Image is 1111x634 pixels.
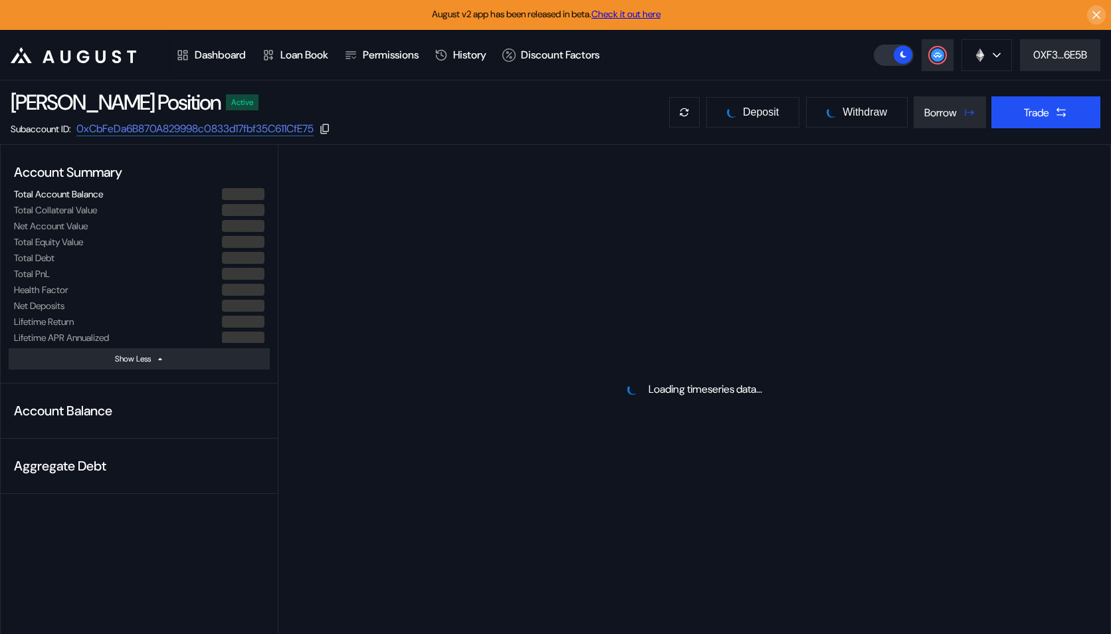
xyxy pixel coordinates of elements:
[115,354,151,364] div: Show Less
[727,107,738,118] img: pending
[9,397,270,425] div: Account Balance
[14,316,74,328] div: Lifetime Return
[1020,39,1100,71] button: 0XF3...6E5B
[14,284,68,296] div: Health Factor
[254,31,336,80] a: Loan Book
[453,48,486,62] div: History
[961,39,1012,71] button: chain logo
[914,96,986,128] button: Borrow
[627,384,638,395] img: pending
[743,106,779,118] span: Deposit
[14,236,83,248] div: Total Equity Value
[336,31,427,80] a: Permissions
[494,31,607,80] a: Discount Factors
[14,332,109,344] div: Lifetime APR Annualized
[11,88,221,116] div: [PERSON_NAME] Position
[14,300,64,312] div: Net Deposits
[9,348,270,370] button: Show Less
[649,382,762,396] div: Loading timeseries data...
[591,8,660,20] a: Check it out here
[14,268,50,280] div: Total PnL
[14,220,88,232] div: Net Account Value
[363,48,419,62] div: Permissions
[9,158,270,186] div: Account Summary
[195,48,246,62] div: Dashboard
[14,204,97,216] div: Total Collateral Value
[280,48,328,62] div: Loan Book
[14,252,54,264] div: Total Debt
[9,452,270,480] div: Aggregate Debt
[14,188,103,200] div: Total Account Balance
[827,107,837,118] img: pending
[1033,48,1087,62] div: 0XF3...6E5B
[991,96,1100,128] button: Trade
[924,106,957,120] div: Borrow
[231,98,253,107] div: Active
[805,96,908,128] button: pendingWithdraw
[168,31,254,80] a: Dashboard
[843,106,887,118] span: Withdraw
[11,123,71,135] div: Subaccount ID:
[1024,106,1049,120] div: Trade
[432,8,660,20] span: August v2 app has been released in beta.
[521,48,599,62] div: Discount Factors
[427,31,494,80] a: History
[76,122,314,136] a: 0xCbFeDa6B870A829998c0833d17fbf35C611CfE75
[973,48,987,62] img: chain logo
[706,96,800,128] button: pendingDeposit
